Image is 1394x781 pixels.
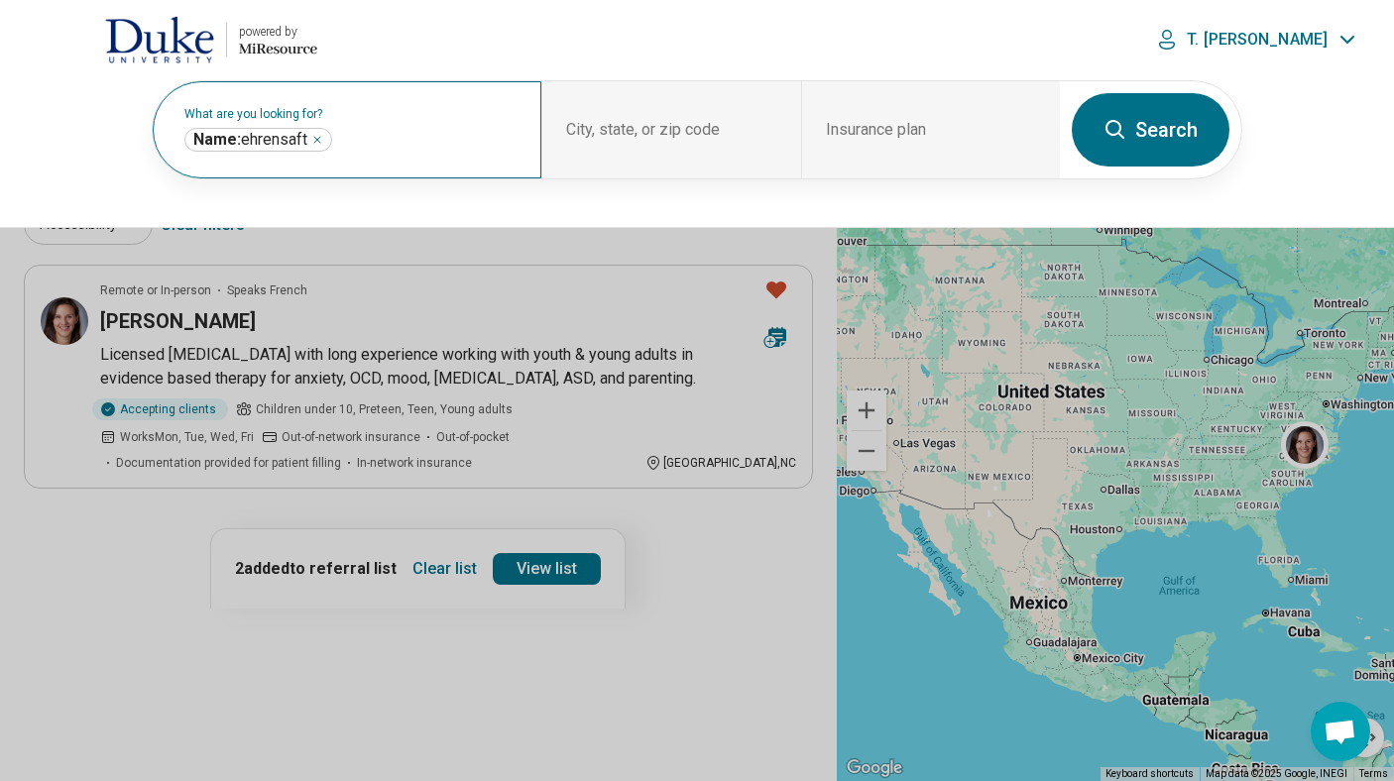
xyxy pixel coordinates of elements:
button: ehrensaft [311,134,323,146]
a: Duke Universitypowered by [32,16,317,63]
p: T. [PERSON_NAME] [1187,30,1328,50]
span: ehrensaft [193,130,307,150]
span: Name: [193,130,241,149]
label: What are you looking for? [184,108,518,120]
div: powered by [239,23,317,41]
button: Search [1072,93,1229,167]
div: ehrensaft [184,128,332,152]
a: Open chat [1311,702,1370,761]
img: Duke University [105,16,214,63]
